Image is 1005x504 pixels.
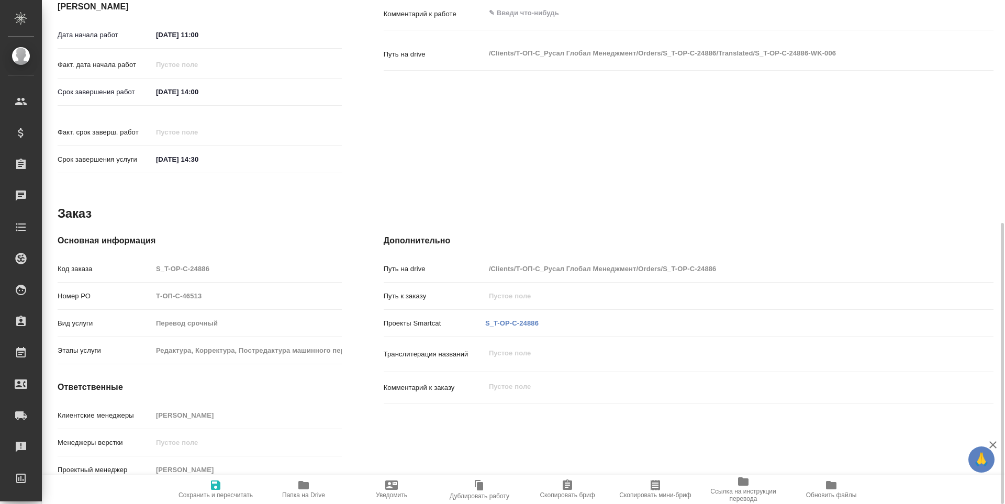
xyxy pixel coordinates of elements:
input: ✎ Введи что-нибудь [152,84,244,99]
button: Обновить файлы [787,475,875,504]
h4: Дополнительно [384,234,993,247]
p: Менеджеры верстки [58,438,152,448]
button: Ссылка на инструкции перевода [699,475,787,504]
p: Факт. срок заверш. работ [58,127,152,138]
p: Путь к заказу [384,291,485,301]
span: 🙏 [973,449,990,471]
h4: Основная информация [58,234,342,247]
input: Пустое поле [152,125,244,140]
p: Срок завершения услуги [58,154,152,165]
span: Папка на Drive [282,491,325,499]
input: ✎ Введи что-нибудь [152,27,244,42]
input: ✎ Введи что-нибудь [152,152,244,167]
span: Скопировать мини-бриф [619,491,691,499]
input: Пустое поле [152,261,342,276]
a: S_T-OP-C-24886 [485,319,539,327]
p: Комментарий к работе [384,9,485,19]
p: Путь на drive [384,264,485,274]
button: 🙏 [968,446,995,473]
p: Факт. дата начала работ [58,60,152,70]
input: Пустое поле [152,462,342,477]
h2: Заказ [58,205,92,222]
p: Транслитерация названий [384,349,485,360]
input: Пустое поле [485,261,943,276]
input: Пустое поле [152,288,342,304]
input: Пустое поле [152,316,342,331]
span: Уведомить [376,491,407,499]
p: Вид услуги [58,318,152,329]
input: Пустое поле [485,288,943,304]
span: Дублировать работу [450,492,509,500]
span: Скопировать бриф [540,491,595,499]
h4: Ответственные [58,381,342,394]
p: Срок завершения работ [58,87,152,97]
button: Уведомить [348,475,435,504]
p: Клиентские менеджеры [58,410,152,421]
span: Сохранить и пересчитать [178,491,253,499]
button: Скопировать бриф [523,475,611,504]
input: Пустое поле [152,57,244,72]
p: Этапы услуги [58,345,152,356]
p: Дата начала работ [58,30,152,40]
button: Дублировать работу [435,475,523,504]
button: Сохранить и пересчитать [172,475,260,504]
h4: [PERSON_NAME] [58,1,342,13]
p: Путь на drive [384,49,485,60]
button: Папка на Drive [260,475,348,504]
p: Код заказа [58,264,152,274]
p: Номер РО [58,291,152,301]
p: Проекты Smartcat [384,318,485,329]
input: Пустое поле [152,408,342,423]
textarea: /Clients/Т-ОП-С_Русал Глобал Менеджмент/Orders/S_T-OP-C-24886/Translated/S_T-OP-C-24886-WK-006 [485,44,943,62]
span: Обновить файлы [806,491,857,499]
button: Скопировать мини-бриф [611,475,699,504]
input: Пустое поле [152,435,342,450]
input: Пустое поле [152,343,342,358]
p: Комментарий к заказу [384,383,485,393]
span: Ссылка на инструкции перевода [706,488,781,502]
p: Проектный менеджер [58,465,152,475]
